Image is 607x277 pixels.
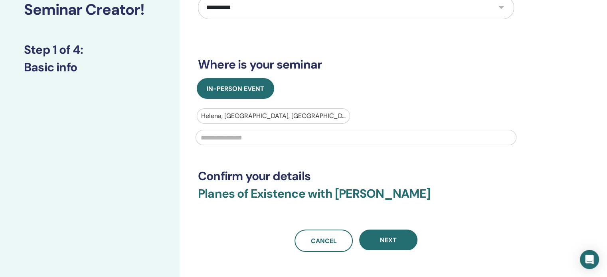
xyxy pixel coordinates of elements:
span: In-Person Event [207,84,264,93]
span: Next [380,236,397,244]
h3: Planes of Existence with [PERSON_NAME] [198,187,514,210]
h3: Basic info [24,60,156,75]
button: In-Person Event [197,78,274,99]
h3: Step 1 of 4 : [24,43,156,57]
a: Cancel [295,230,353,252]
h3: Confirm your details [198,169,514,183]
h3: Where is your seminar [198,57,514,72]
span: Cancel [311,237,337,245]
div: Open Intercom Messenger [580,250,599,269]
button: Next [359,230,417,250]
